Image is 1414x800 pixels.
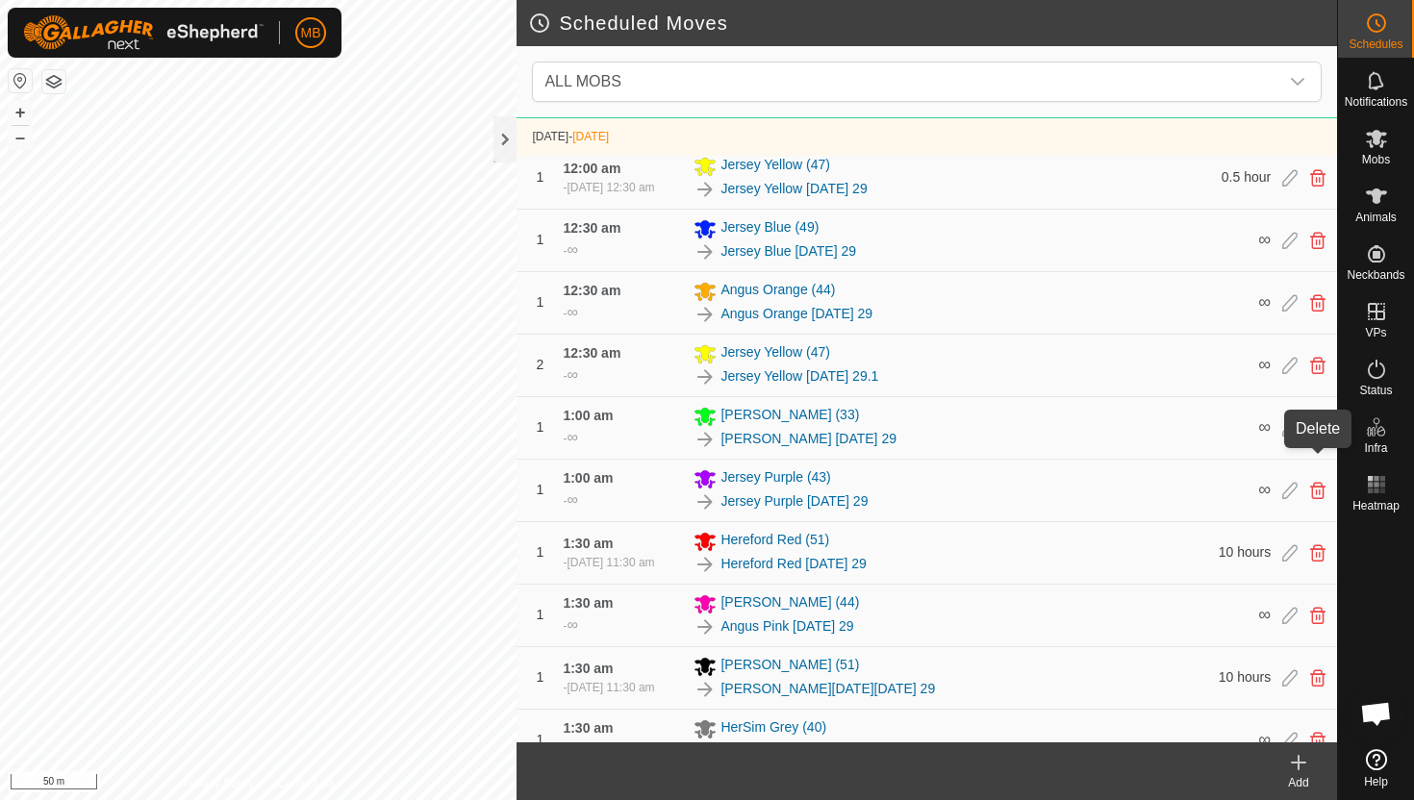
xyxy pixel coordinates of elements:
a: Angus Orange [DATE] 29 [720,304,872,324]
span: Neckbands [1347,269,1404,281]
span: 12:30 am [563,220,620,236]
span: [DATE] [532,130,568,143]
span: [DATE] [572,130,609,143]
button: Map Layers [42,70,65,93]
span: MB [301,23,321,43]
span: Schedules [1349,38,1402,50]
div: - [563,426,577,449]
div: - [563,363,577,387]
span: ∞ [1258,730,1271,749]
h2: Scheduled Moves [528,12,1337,35]
span: ∞ [1258,230,1271,249]
button: Reset Map [9,69,32,92]
a: HerSim Grey [DATE] 29.1 [720,741,874,762]
a: Open chat [1348,685,1405,742]
img: To [694,740,717,763]
a: Jersey Yellow [DATE] 29.1 [720,366,878,387]
span: Hereford Red (51) [720,530,829,553]
span: Jersey Yellow (47) [720,155,830,178]
div: - [563,301,577,324]
span: ∞ [1258,417,1271,437]
div: - [563,738,577,762]
span: Status [1359,385,1392,396]
span: ∞ [567,491,577,508]
span: 0.5 hour [1222,169,1271,185]
span: 1:30 am [563,595,613,611]
span: ∞ [1258,292,1271,312]
button: – [9,126,32,149]
span: HerSim Grey (40) [720,717,826,740]
span: [PERSON_NAME] (33) [720,405,859,428]
span: ∞ [567,616,577,633]
span: ∞ [567,741,577,758]
span: ∞ [1258,480,1271,499]
span: 1 [537,544,544,560]
span: 12:00 am [563,161,620,176]
span: ∞ [567,429,577,445]
span: 1 [537,732,544,747]
span: [DATE] 12:30 am [567,181,654,194]
a: Jersey Purple [DATE] 29 [720,491,868,512]
span: ∞ [567,366,577,383]
span: ALL MOBS [537,62,1278,101]
span: Animals [1355,212,1397,223]
div: - [563,613,577,637]
span: ∞ [567,304,577,320]
span: ALL MOBS [544,73,620,89]
span: Heatmap [1352,500,1400,512]
span: 1:00 am [563,408,613,423]
div: - [563,679,654,696]
span: 10 hours [1219,669,1271,685]
span: [PERSON_NAME] (44) [720,592,859,615]
img: To [694,678,717,701]
span: 1 [537,294,544,310]
span: VPs [1365,327,1386,338]
a: Privacy Policy [183,775,255,792]
div: - [563,238,577,262]
img: To [694,490,717,513]
span: 12:30 am [563,283,620,298]
img: To [694,615,717,638]
span: 1:00 am [563,470,613,486]
span: Notifications [1345,96,1407,108]
span: Angus Orange (44) [720,280,835,303]
a: Hereford Red [DATE] 29 [720,554,866,574]
span: ∞ [1258,605,1271,624]
span: 1 [537,482,544,497]
img: To [694,365,717,388]
a: [PERSON_NAME][DATE][DATE] 29 [720,679,935,699]
span: ∞ [567,241,577,258]
a: Help [1338,741,1414,795]
span: Jersey Blue (49) [720,217,819,240]
span: [DATE] 11:30 am [567,556,654,569]
button: + [9,101,32,124]
span: 1 [537,232,544,247]
span: 1:30 am [563,536,613,551]
span: [DATE] 11:30 am [567,681,654,694]
a: Contact Us [277,775,334,792]
div: - [563,554,654,571]
img: To [694,553,717,576]
span: 2 [537,357,544,372]
a: Jersey Blue [DATE] 29 [720,241,856,262]
span: 1 [537,169,544,185]
a: [PERSON_NAME] [DATE] 29 [720,429,896,449]
span: 1:30 am [563,661,613,676]
span: 1 [537,669,544,685]
div: - [563,179,654,196]
span: Mobs [1362,154,1390,165]
span: Infra [1364,442,1387,454]
img: To [694,428,717,451]
span: 1 [537,419,544,435]
img: Gallagher Logo [23,15,264,50]
img: To [694,178,717,201]
img: To [694,303,717,326]
span: Jersey Purple (43) [720,467,830,490]
div: - [563,488,577,512]
a: Angus Pink [DATE] 29 [720,616,853,637]
span: Help [1364,776,1388,787]
span: 10 hours [1219,544,1271,560]
img: To [694,240,717,263]
div: dropdown trigger [1278,62,1317,101]
span: 1:30 am [563,720,613,736]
